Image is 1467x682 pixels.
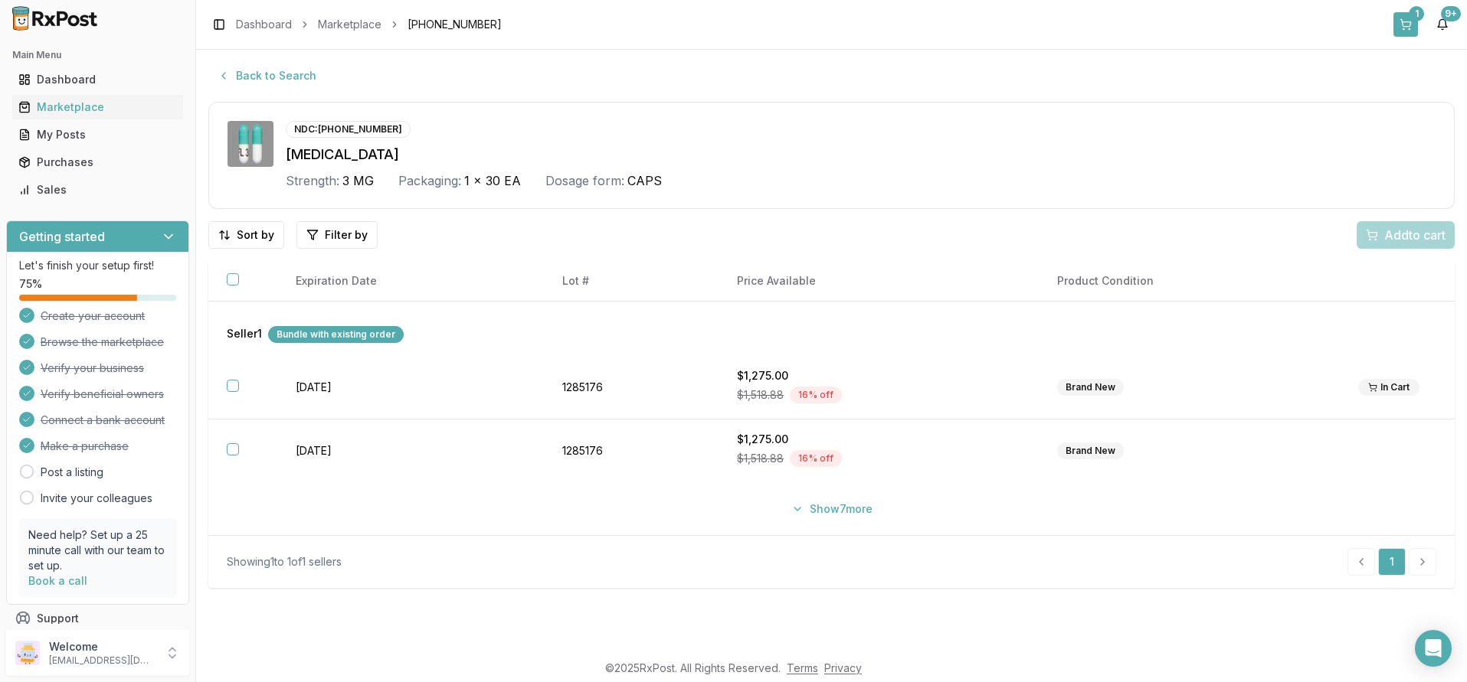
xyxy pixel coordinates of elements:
div: Purchases [18,155,177,170]
button: Sort by [208,221,284,249]
div: Dosage form: [545,171,624,190]
a: Invite your colleagues [41,491,152,506]
div: 16 % off [790,450,842,467]
a: Privacy [824,661,862,674]
a: Book a call [28,574,87,587]
p: Welcome [49,639,156,654]
div: Bundle with existing order [268,326,404,343]
div: Marketplace [18,100,177,115]
th: Lot # [544,261,719,302]
div: 1 [1409,6,1424,21]
div: My Posts [18,127,177,142]
span: 75 % [19,276,42,292]
button: Dashboard [6,67,189,92]
div: Sales [18,182,177,197]
span: Seller 1 [227,326,262,343]
div: Strength: [286,171,339,190]
div: $1,275.00 [737,432,1020,447]
a: Sales [12,176,183,204]
td: [DATE] [277,356,544,419]
span: [PHONE_NUMBER] [408,17,502,32]
div: Open Intercom Messenger [1415,630,1452,667]
img: RxPost Logo [6,6,104,31]
th: Expiration Date [277,261,544,302]
div: [MEDICAL_DATA] [286,144,1436,165]
a: Marketplace [318,17,381,32]
button: Support [6,605,189,632]
button: Show7more [782,495,882,523]
span: CAPS [627,171,662,190]
span: Create your account [41,308,145,324]
div: Brand New [1057,442,1124,459]
span: Connect a bank account [41,413,165,428]
button: Marketplace [6,95,189,119]
button: Purchases [6,150,189,175]
nav: breadcrumb [236,17,502,32]
img: User avatar [15,641,40,665]
p: Let's finish your setup first! [19,258,176,273]
a: Terms [787,661,818,674]
span: 1 x 30 EA [464,171,521,190]
td: [DATE] [277,419,544,483]
a: Marketplace [12,93,183,121]
div: 16 % off [790,387,842,403]
a: Dashboard [12,66,183,93]
button: Filter by [296,221,378,249]
h3: Getting started [19,227,105,246]
img: Vraylar 3 MG CAPS [228,121,273,167]
div: $1,275.00 [737,368,1020,383]
button: Sales [6,178,189,202]
a: Dashboard [236,17,292,32]
button: My Posts [6,122,189,147]
p: Need help? Set up a 25 minute call with our team to set up. [28,527,167,573]
a: Post a listing [41,465,103,480]
span: Sort by [237,227,274,243]
th: Product Condition [1039,261,1340,302]
span: Browse the marketplace [41,334,164,350]
button: 9+ [1430,12,1455,37]
span: Verify your business [41,361,144,376]
span: $1,518.88 [737,451,784,466]
td: 1285176 [544,356,719,419]
h2: Main Menu [12,49,183,61]
span: $1,518.88 [737,387,784,403]
button: 1 [1393,12,1418,37]
td: 1285176 [544,419,719,483]
button: Back to Search [208,62,326,90]
div: Showing 1 to 1 of 1 sellers [227,554,342,569]
div: In Cart [1358,379,1420,396]
p: [EMAIL_ADDRESS][DOMAIN_NAME] [49,654,156,667]
span: 3 MG [342,171,374,190]
div: 9+ [1441,6,1461,21]
div: Packaging: [398,171,461,190]
nav: pagination [1347,548,1436,576]
a: My Posts [12,121,183,148]
span: Verify beneficial owners [41,387,164,402]
span: Filter by [325,227,368,243]
div: Brand New [1057,379,1124,396]
th: Price Available [719,261,1039,302]
span: Make a purchase [41,439,129,454]
a: 1 [1378,548,1406,576]
a: Purchases [12,148,183,176]
div: Dashboard [18,72,177,87]
div: NDC: [PHONE_NUMBER] [286,121,411,138]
